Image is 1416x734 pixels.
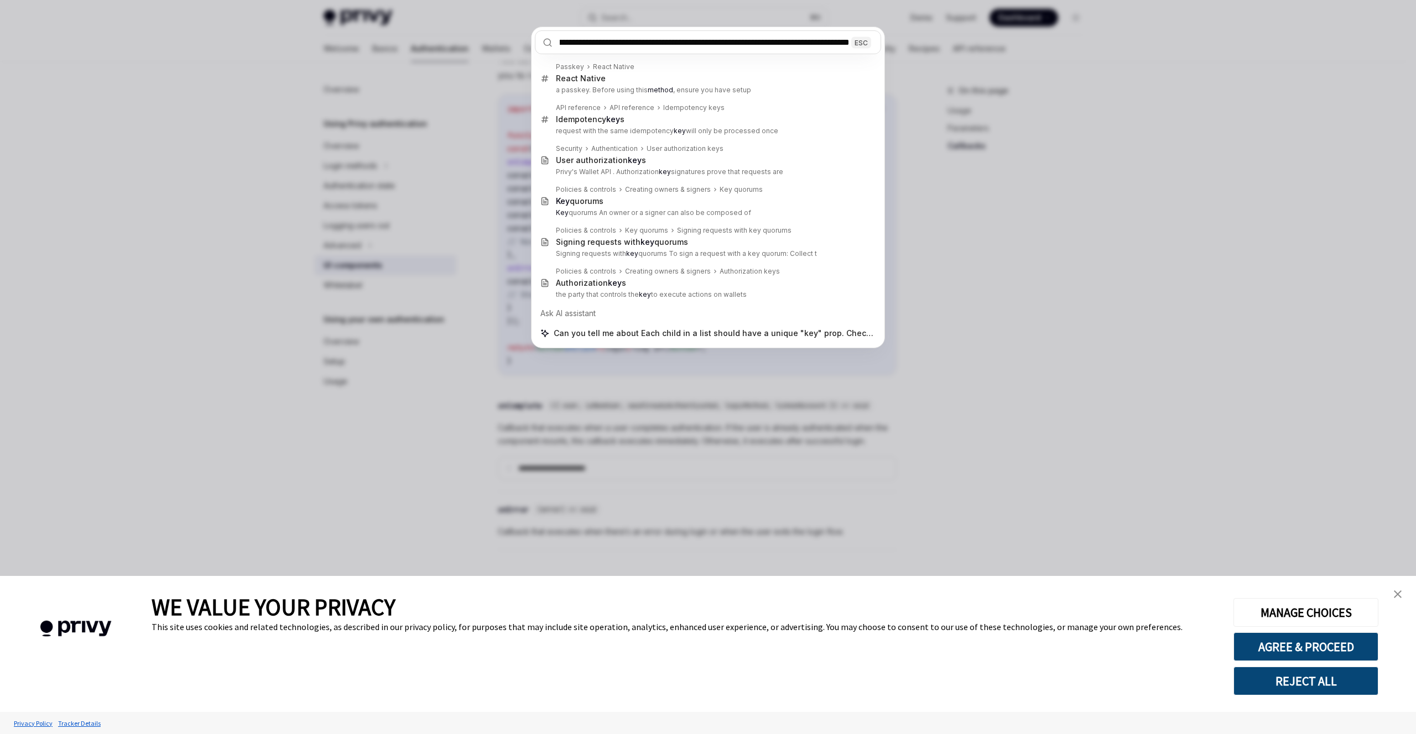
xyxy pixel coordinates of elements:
[55,714,103,733] a: Tracker Details
[556,86,858,95] p: a passkey. Before using this , ensure you have setup
[152,593,395,621] span: WE VALUE YOUR PRIVACY
[556,127,858,135] p: request with the same idempotency will only be processed once
[625,267,711,276] div: Creating owners & signers
[11,714,55,733] a: Privacy Policy
[1233,598,1378,627] button: MANAGE CHOICES
[1233,667,1378,695] button: REJECT ALL
[556,185,616,194] div: Policies & controls
[720,185,763,194] div: Key quorums
[659,167,671,176] b: key
[648,86,673,94] b: method
[556,237,688,247] div: Signing requests with quorums
[610,103,654,112] div: API reference
[591,144,638,153] div: Authentication
[556,114,624,124] div: Idempotency s
[625,226,668,235] div: Key quorums
[556,74,606,83] div: React Native
[17,605,135,653] img: company logo
[639,290,651,298] b: key
[556,144,582,153] div: Security
[851,36,871,48] div: ESC
[556,103,601,112] div: API reference
[556,208,858,217] p: quorums An owner or a signer can also be composed of
[556,278,626,288] div: Authorization s
[674,127,686,135] b: key
[556,62,584,71] div: Passkey
[556,155,646,165] div: User authorization s
[556,290,858,299] p: the party that controls the to execute actions on wallets
[677,226,792,235] div: Signing requests with key quorums
[647,144,723,153] div: User authorization keys
[556,249,858,258] p: Signing requests with quorums To sign a request with a key quorum: Collect t
[556,267,616,276] div: Policies & controls
[663,103,725,112] div: Idempotency keys
[152,621,1217,632] div: This site uses cookies and related technologies, as described in our privacy policy, for purposes...
[554,328,876,339] span: Can you tell me about Each child in a list should have a unique "key" prop. Check the render meth...
[1233,632,1378,661] button: AGREE & PROCEED
[720,267,780,276] div: Authorization keys
[556,208,569,217] b: Key
[556,226,616,235] div: Policies & controls
[608,278,622,287] b: key
[641,237,654,247] b: key
[625,185,711,194] div: Creating owners & signers
[556,167,858,176] p: Privy's Wallet API . Authorization signatures prove that requests are
[1394,590,1402,598] img: close banner
[593,62,634,71] div: React Native
[626,249,638,258] b: key
[1387,583,1409,605] a: close banner
[556,196,603,206] div: quorums
[628,155,642,165] b: key
[556,196,570,206] b: Key
[535,303,881,323] div: Ask AI assistant
[606,114,620,124] b: key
